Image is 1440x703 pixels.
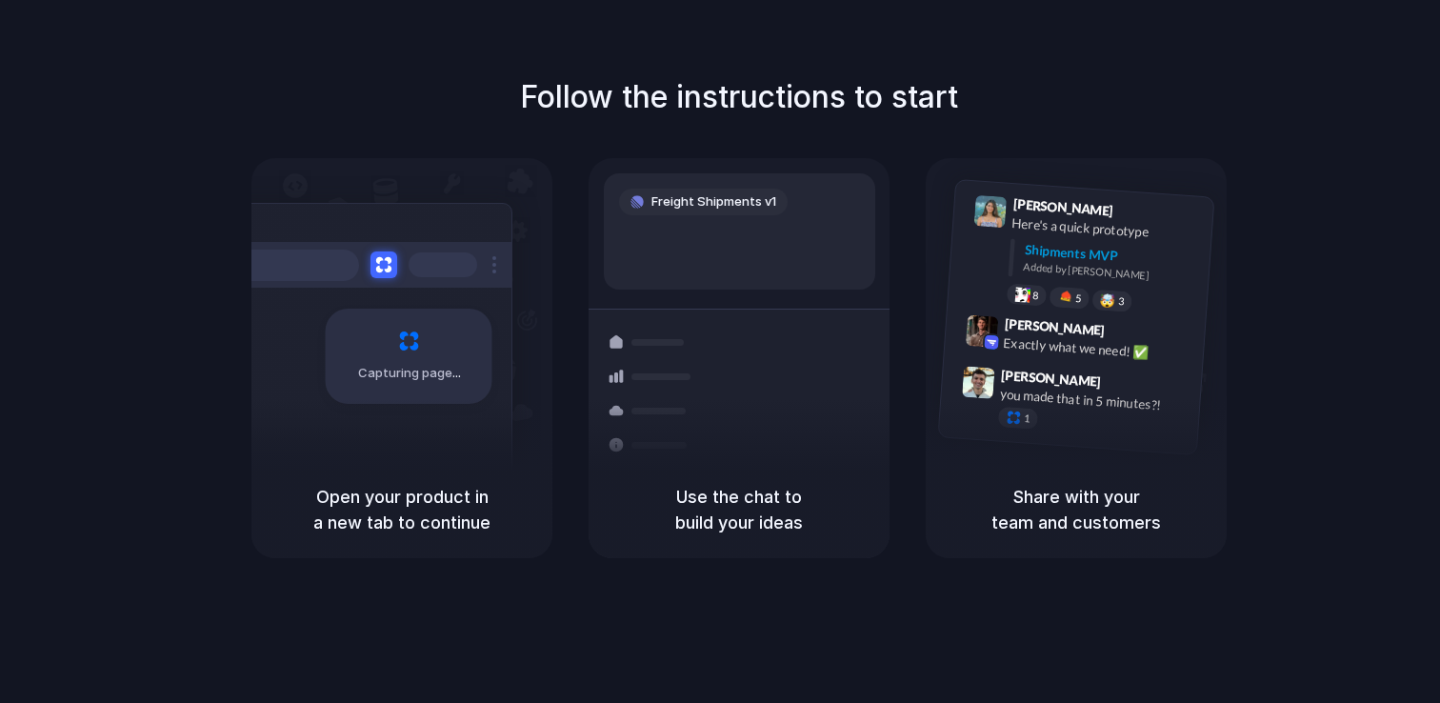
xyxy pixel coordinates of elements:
[1001,365,1102,392] span: [PERSON_NAME]
[1011,213,1202,246] div: Here's a quick prototype
[1119,203,1158,226] span: 9:41 AM
[1100,293,1116,308] div: 🤯
[1032,291,1039,301] span: 8
[1118,296,1125,307] span: 3
[1075,293,1082,304] span: 5
[520,74,958,120] h1: Follow the instructions to start
[949,484,1204,535] h5: Share with your team and customers
[1107,373,1146,396] span: 9:47 AM
[1024,413,1030,424] span: 1
[358,364,464,383] span: Capturing page
[651,192,776,211] span: Freight Shipments v1
[1003,332,1193,365] div: Exactly what we need! ✅
[1004,313,1105,341] span: [PERSON_NAME]
[1023,259,1198,287] div: Added by [PERSON_NAME]
[1012,193,1113,221] span: [PERSON_NAME]
[999,384,1190,416] div: you made that in 5 minutes?!
[611,484,867,535] h5: Use the chat to build your ideas
[274,484,530,535] h5: Open your product in a new tab to continue
[1110,322,1150,345] span: 9:42 AM
[1024,240,1200,271] div: Shipments MVP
